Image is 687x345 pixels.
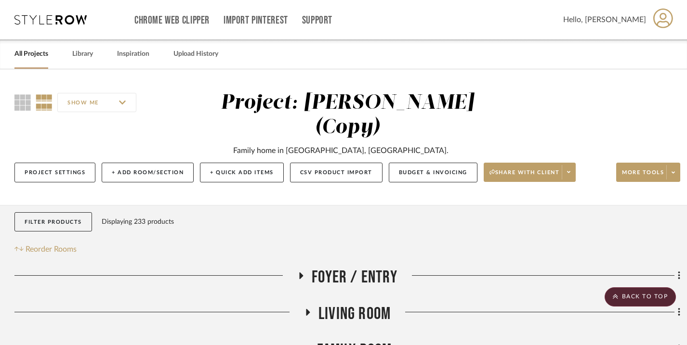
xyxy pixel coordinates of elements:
[605,287,676,307] scroll-to-top-button: BACK TO TOP
[102,163,194,182] button: + Add Room/Section
[302,16,332,25] a: Support
[14,163,95,182] button: Project Settings
[489,169,560,183] span: Share with client
[563,14,646,26] span: Hello, [PERSON_NAME]
[318,304,391,324] span: Living Room
[117,48,149,61] a: Inspiration
[173,48,218,61] a: Upload History
[14,48,48,61] a: All Projects
[221,93,474,138] div: Project: [PERSON_NAME] (Copy)
[312,267,397,288] span: Foyer / Entry
[224,16,288,25] a: Import Pinterest
[26,243,77,255] span: Reorder Rooms
[102,212,174,231] div: Displaying 233 products
[622,169,664,183] span: More tools
[72,48,93,61] a: Library
[616,163,680,182] button: More tools
[14,243,77,255] button: Reorder Rooms
[389,163,477,182] button: Budget & Invoicing
[200,163,284,182] button: + Quick Add Items
[233,145,449,156] div: Family home in [GEOGRAPHIC_DATA], [GEOGRAPHIC_DATA].
[484,163,576,182] button: Share with client
[290,163,383,182] button: CSV Product Import
[134,16,210,25] a: Chrome Web Clipper
[14,212,92,232] button: Filter Products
